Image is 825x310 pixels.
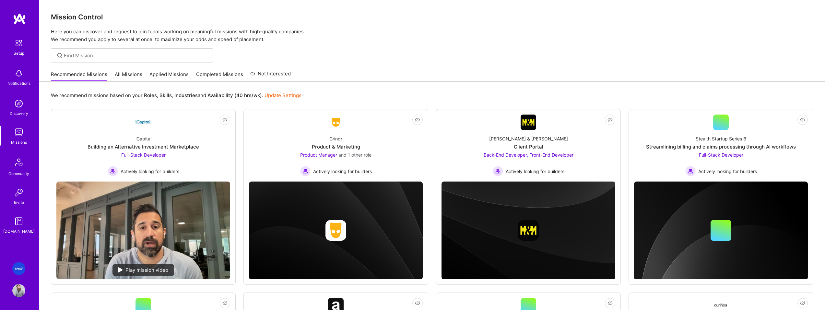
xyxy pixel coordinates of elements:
img: Company Logo [713,304,729,308]
a: Applied Missions [149,71,189,82]
div: [PERSON_NAME] & [PERSON_NAME] [489,135,568,142]
p: Here you can discover and request to join teams working on meaningful missions with high-quality ... [51,28,813,43]
img: Community [11,155,27,170]
b: Industries [174,92,198,98]
a: Company Logo[PERSON_NAME] & [PERSON_NAME]Client PortalBack-End Developer, Front-End Developer Act... [442,115,615,176]
i: icon EyeClosed [800,301,805,306]
a: Not Interested [250,70,291,82]
span: Actively looking for builders [313,168,372,175]
p: We recommend missions based on your , , and . [51,92,301,99]
img: Invite [12,186,25,199]
img: teamwork [12,126,25,139]
img: KPMG: UX for Valari [12,262,25,275]
span: Full-Stack Developer [121,152,166,158]
a: Company LogoGrindrProduct & MarketingProduct Manager and 1 other roleActively looking for builder... [249,115,423,176]
span: Product Manager [300,152,337,158]
img: Company Logo [136,115,151,130]
div: Streamlining billing and claims processing through AI workflows [646,143,796,150]
i: icon EyeClosed [607,117,613,122]
span: and 1 other role [338,152,371,158]
a: KPMG: UX for Valari [11,262,27,275]
img: play [118,267,123,272]
i: icon EyeClosed [222,301,228,306]
b: Skills [159,92,172,98]
h3: Mission Control [51,13,813,21]
span: Actively looking for builders [506,168,564,175]
div: Building an Alternative Investment Marketplace [88,143,199,150]
a: User Avatar [11,284,27,297]
div: [DOMAIN_NAME] [3,228,35,235]
img: Actively looking for builders [300,166,311,176]
img: cover [249,182,423,280]
span: Actively looking for builders [121,168,179,175]
input: Find Mission... [64,52,208,59]
img: Actively looking for builders [108,166,118,176]
i: icon EyeClosed [415,117,420,122]
b: Availability (40 hrs/wk) [207,92,262,98]
img: discovery [12,97,25,110]
a: Completed Missions [196,71,243,82]
i: icon SearchGrey [56,52,64,59]
img: Company logo [325,220,346,241]
i: icon EyeClosed [222,117,228,122]
div: iCapital [136,135,151,142]
span: Full-Stack Developer [699,152,743,158]
a: Recommended Missions [51,71,107,82]
img: setup [12,36,26,50]
img: guide book [12,215,25,228]
img: No Mission [56,182,230,279]
div: Notifications [7,80,30,87]
img: logo [13,13,26,25]
a: Update Settings [265,92,301,98]
div: Community [8,170,29,177]
div: Play mission video [112,264,174,276]
a: All Missions [115,71,142,82]
div: Invite [14,199,24,206]
img: cover [442,182,615,280]
img: Company Logo [328,116,344,128]
img: Company logo [518,220,539,241]
div: Setup [14,50,24,57]
img: bell [12,67,25,80]
b: Roles [144,92,157,98]
span: Back-End Developer, Front-End Developer [484,152,573,158]
div: Grindr [329,135,342,142]
div: Product & Marketing [312,143,360,150]
i: icon EyeClosed [415,301,420,306]
i: icon EyeClosed [607,301,613,306]
div: Discovery [10,110,28,117]
img: cover [634,182,808,280]
a: Stealth Startup Series BStreamlining billing and claims processing through AI workflowsFull-Stack... [634,115,808,176]
div: Client Portal [514,143,543,150]
img: User Avatar [12,284,25,297]
div: Missions [11,139,27,146]
img: Actively looking for builders [685,166,696,176]
img: Actively looking for builders [493,166,503,176]
div: Stealth Startup Series B [696,135,746,142]
a: Company LogoiCapitalBuilding an Alternative Investment MarketplaceFull-Stack Developer Actively l... [56,115,230,176]
span: Actively looking for builders [698,168,757,175]
i: icon EyeClosed [800,117,805,122]
img: Company Logo [521,115,536,130]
